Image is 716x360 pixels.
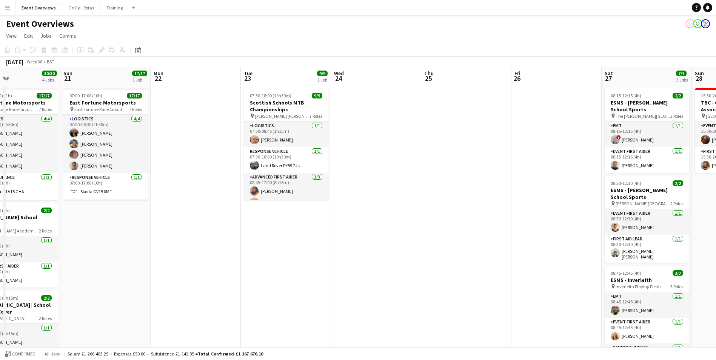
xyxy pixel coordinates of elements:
[605,318,689,343] app-card-role: Event First Aider1/108:45-12:45 (4h)[PERSON_NAME]
[56,31,79,41] a: Comms
[39,228,52,234] span: 2 Roles
[611,93,641,98] span: 08:15-12:15 (4h)
[686,19,695,28] app-user-avatar: Operations Team
[611,270,641,276] span: 08:45-12:45 (4h)
[605,176,689,263] app-job-card: 08:30-12:30 (4h)2/2ESMS - [PERSON_NAME] School Sports [PERSON_NAME][GEOGRAPHIC_DATA]2 RolesEvent ...
[100,0,129,15] button: Training
[514,70,520,77] span: Fri
[611,180,641,186] span: 08:30-12:30 (4h)
[334,70,344,77] span: Wed
[423,74,434,83] span: 25
[604,74,613,83] span: 27
[69,93,102,98] span: 07:00-17:00 (10h)
[25,59,44,65] span: Week 38
[673,180,683,186] span: 2/2
[309,113,322,119] span: 7 Roles
[676,77,688,83] div: 3 Jobs
[605,209,689,235] app-card-role: Event First Aider1/108:30-12:30 (4h)[PERSON_NAME]
[605,235,689,263] app-card-role: First Aid Lead1/108:30-12:30 (4h)[PERSON_NAME] [PERSON_NAME]
[255,113,309,119] span: [PERSON_NAME] [PERSON_NAME]
[244,147,328,173] app-card-role: Response Vehicle1/107:30-18:00 (10h30m)Land Rover PX59 7JU
[3,31,20,41] a: View
[68,351,263,357] div: Salary £1 266 483.25 + Expenses £50.00 + Subsistence £1 142.85 =
[24,32,33,39] span: Edit
[39,315,52,321] span: 2 Roles
[15,0,62,15] button: Event Overviews
[616,113,670,119] span: The [PERSON_NAME][GEOGRAPHIC_DATA]
[244,122,328,147] app-card-role: Logistics1/107:30-08:45 (1h15m)[PERSON_NAME]
[63,88,148,200] app-job-card: 07:00-17:00 (10h)17/17East Fortune Motorsports East Fortune Race Circuit7 RolesLogistics4/407:00-...
[152,74,163,83] span: 22
[127,93,142,98] span: 17/17
[39,106,52,112] span: 7 Roles
[132,77,147,83] div: 1 Job
[701,19,710,28] app-user-avatar: Operations Manager
[670,284,683,289] span: 3 Roles
[63,115,148,173] app-card-role: Logistics4/407:00-08:30 (1h30m)[PERSON_NAME][PERSON_NAME][PERSON_NAME][PERSON_NAME]
[41,208,52,213] span: 2/2
[41,295,52,301] span: 2/2
[40,32,52,39] span: Jobs
[154,70,163,77] span: Mon
[244,99,328,113] h3: Scottish Schools MTB Championships
[244,88,328,200] app-job-card: 07:30-18:00 (10h30m)9/9Scottish Schools MTB Championships [PERSON_NAME] [PERSON_NAME]7 RolesLogis...
[673,270,683,276] span: 3/3
[673,93,683,98] span: 2/2
[47,59,54,65] div: BST
[317,77,327,83] div: 1 Job
[676,71,687,76] span: 7/7
[244,173,328,220] app-card-role: Advanced First Aider3/308:45-17:00 (8h15m)[PERSON_NAME][PERSON_NAME]
[6,58,23,66] div: [DATE]
[694,74,704,83] span: 28
[513,74,520,83] span: 26
[424,70,434,77] span: Thu
[59,32,76,39] span: Comms
[62,0,100,15] button: On Call Rotas
[250,93,291,98] span: 07:30-18:00 (10h30m)
[129,106,142,112] span: 7 Roles
[63,99,148,106] h3: East Fortune Motorsports
[616,201,670,206] span: [PERSON_NAME][GEOGRAPHIC_DATA]
[605,147,689,173] app-card-role: Event First Aider1/108:15-12:15 (4h)[PERSON_NAME]
[243,74,253,83] span: 23
[695,70,704,77] span: Sun
[312,93,322,98] span: 9/9
[132,71,147,76] span: 17/17
[42,77,57,83] div: 4 Jobs
[43,351,61,357] span: All jobs
[616,135,621,140] span: !
[74,106,122,112] span: East Fortune Race Circuit
[198,351,263,357] span: Total Confirmed £1 267 676.10
[63,70,72,77] span: Sun
[693,19,702,28] app-user-avatar: Operations Team
[317,71,328,76] span: 9/9
[616,284,661,289] span: Inverleith Playing Fields
[244,70,253,77] span: Tue
[605,292,689,318] app-card-role: EMT1/108:45-12:45 (4h)[PERSON_NAME]
[37,93,52,98] span: 17/17
[605,99,689,113] h3: ESMS - [PERSON_NAME] School Sports
[670,201,683,206] span: 2 Roles
[605,187,689,200] h3: ESMS - [PERSON_NAME] School Sports
[670,113,683,119] span: 2 Roles
[605,70,613,77] span: Sat
[6,32,17,39] span: View
[605,88,689,173] app-job-card: 08:15-12:15 (4h)2/2ESMS - [PERSON_NAME] School Sports The [PERSON_NAME][GEOGRAPHIC_DATA]2 RolesEM...
[62,74,72,83] span: 21
[4,350,37,358] button: Confirmed
[6,18,74,29] h1: Event Overviews
[333,74,344,83] span: 24
[37,31,55,41] a: Jobs
[12,351,35,357] span: Confirmed
[605,122,689,147] app-card-role: EMT1/108:15-12:15 (4h)![PERSON_NAME]
[63,173,148,199] app-card-role: Response Vehicle1/107:00-17:00 (10h)Skoda GV15 0MF
[42,71,57,76] span: 30/30
[605,277,689,283] h3: ESMS - Inverleith
[21,31,36,41] a: Edit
